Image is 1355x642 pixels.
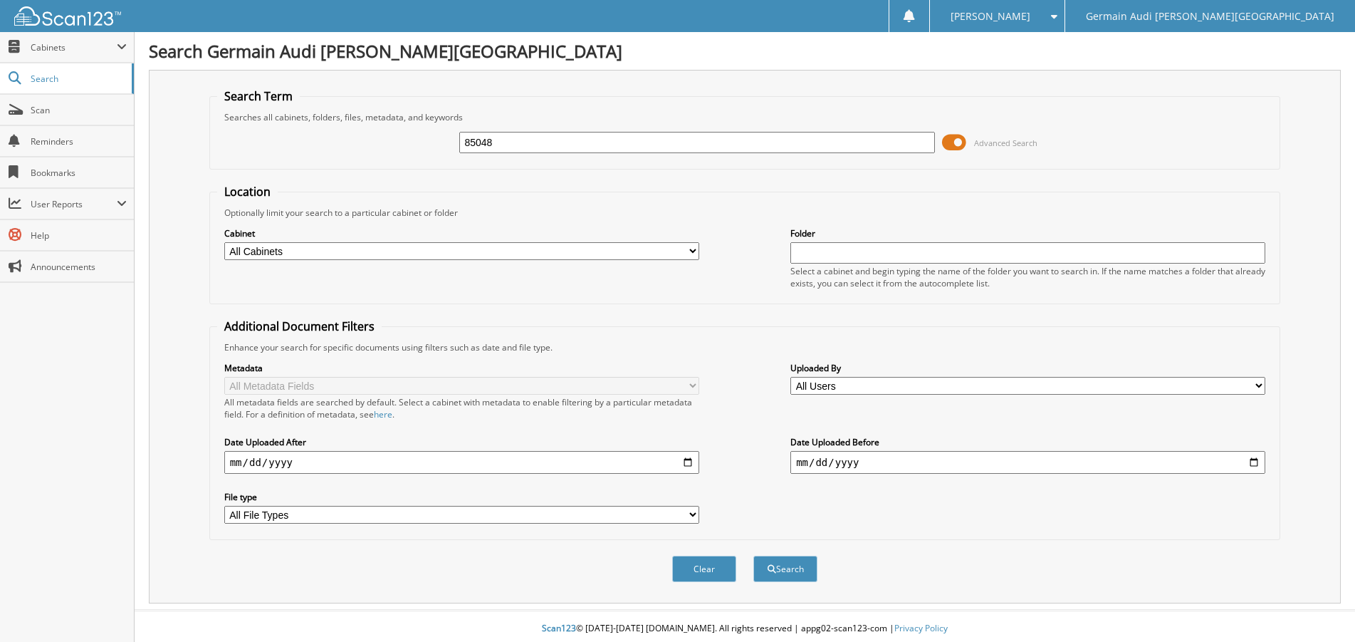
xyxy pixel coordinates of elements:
[542,622,576,634] span: Scan123
[31,167,127,179] span: Bookmarks
[31,104,127,116] span: Scan
[753,556,817,582] button: Search
[374,408,392,420] a: here
[790,265,1265,289] div: Select a cabinet and begin typing the name of the folder you want to search in. If the name match...
[14,6,121,26] img: scan123-logo-white.svg
[672,556,736,582] button: Clear
[31,261,127,273] span: Announcements
[1284,574,1355,642] iframe: Chat Widget
[217,319,382,334] legend: Additional Document Filters
[224,436,699,448] label: Date Uploaded After
[974,138,1037,148] span: Advanced Search
[790,436,1265,448] label: Date Uploaded Before
[217,184,278,200] legend: Location
[31,135,127,147] span: Reminders
[31,198,117,210] span: User Reports
[217,88,300,104] legend: Search Term
[31,73,125,85] span: Search
[224,362,699,374] label: Metadata
[224,396,699,420] div: All metadata fields are searched by default. Select a cabinet with metadata to enable filtering b...
[217,341,1273,353] div: Enhance your search for specific documents using filters such as date and file type.
[217,207,1273,219] div: Optionally limit your search to a particular cabinet or folder
[31,229,127,242] span: Help
[790,362,1265,374] label: Uploaded By
[224,491,699,503] label: File type
[31,41,117,53] span: Cabinets
[951,12,1030,21] span: [PERSON_NAME]
[149,39,1341,63] h1: Search Germain Audi [PERSON_NAME][GEOGRAPHIC_DATA]
[217,111,1273,123] div: Searches all cabinets, folders, files, metadata, and keywords
[1086,12,1334,21] span: Germain Audi [PERSON_NAME][GEOGRAPHIC_DATA]
[224,227,699,239] label: Cabinet
[894,622,948,634] a: Privacy Policy
[224,451,699,474] input: start
[790,227,1265,239] label: Folder
[790,451,1265,474] input: end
